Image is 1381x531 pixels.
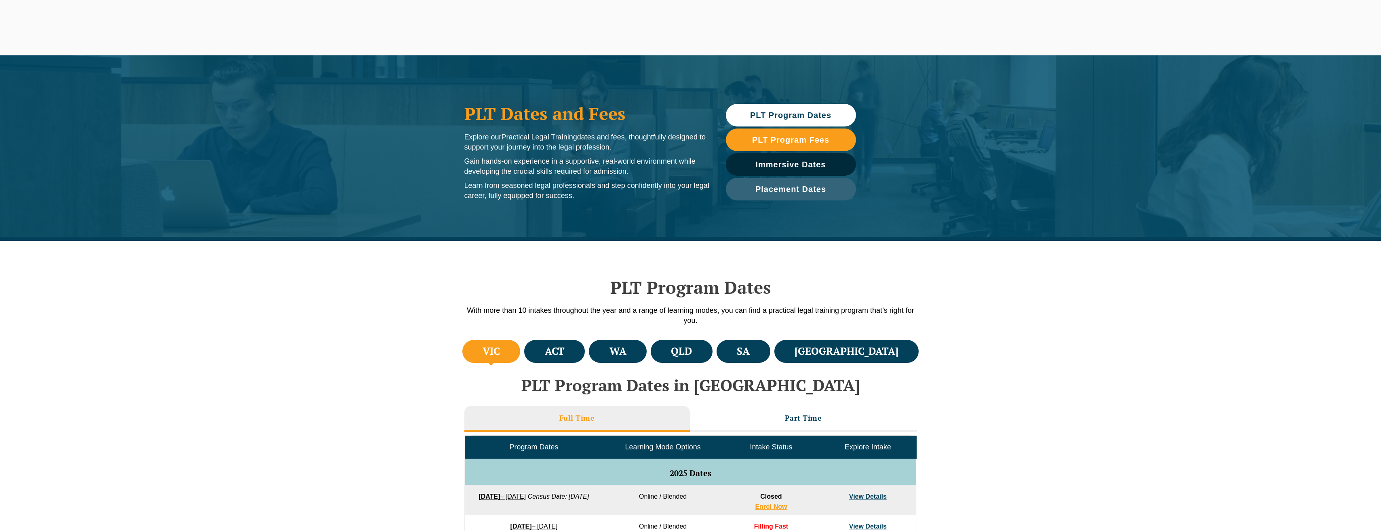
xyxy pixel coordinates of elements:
[849,493,887,500] a: View Details
[785,413,822,423] h3: Part Time
[510,523,532,530] strong: [DATE]
[483,345,500,358] h4: VIC
[726,178,856,200] a: Placement Dates
[737,345,750,358] h4: SA
[502,133,577,141] span: Practical Legal Training
[545,345,565,358] h4: ACT
[510,523,558,530] a: [DATE]– [DATE]
[479,493,500,500] strong: [DATE]
[755,503,787,510] a: Enrol Now
[760,493,782,500] span: Closed
[750,443,792,451] span: Intake Status
[726,129,856,151] a: PLT Program Fees
[464,181,710,201] p: Learn from seasoned legal professionals and step confidently into your legal career, fully equipp...
[460,277,921,297] h2: PLT Program Dates
[845,443,891,451] span: Explore Intake
[625,443,701,451] span: Learning Mode Options
[754,523,788,530] span: Filling Fast
[464,156,710,177] p: Gain hands-on experience in a supportive, real-world environment while developing the crucial ski...
[750,111,831,119] span: PLT Program Dates
[726,153,856,176] a: Immersive Dates
[795,345,898,358] h4: [GEOGRAPHIC_DATA]
[752,136,829,144] span: PLT Program Fees
[726,104,856,126] a: PLT Program Dates
[755,185,826,193] span: Placement Dates
[603,485,723,515] td: Online / Blended
[528,493,589,500] em: Census Date: [DATE]
[460,306,921,326] p: With more than 10 intakes throughout the year and a range of learning modes, you can find a pract...
[670,468,711,478] span: 2025 Dates
[756,160,826,169] span: Immersive Dates
[509,443,558,451] span: Program Dates
[464,103,710,124] h1: PLT Dates and Fees
[849,523,887,530] a: View Details
[479,493,526,500] a: [DATE]– [DATE]
[464,132,710,152] p: Explore our dates and fees, thoughtfully designed to support your journey into the legal profession.
[671,345,692,358] h4: QLD
[609,345,626,358] h4: WA
[559,413,595,423] h3: Full Time
[460,376,921,394] h2: PLT Program Dates in [GEOGRAPHIC_DATA]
